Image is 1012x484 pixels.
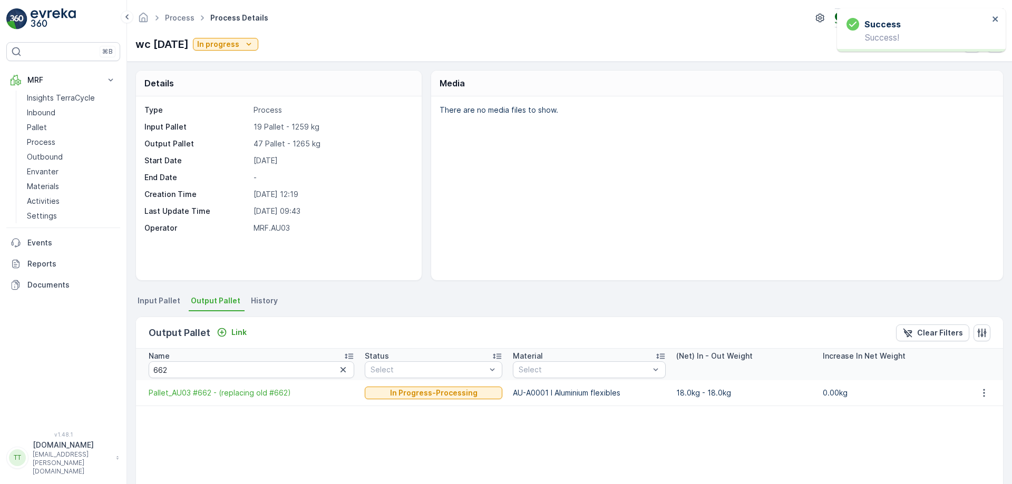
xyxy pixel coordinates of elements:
p: Envanter [27,166,59,177]
p: In progress [197,39,239,50]
p: Process [27,137,55,147]
a: Insights TerraCycle [23,91,120,105]
p: 19 Pallet - 1259 kg [254,122,411,132]
p: [EMAIL_ADDRESS][PERSON_NAME][DOMAIN_NAME] [33,450,111,476]
a: Outbound [23,150,120,164]
a: Homepage [138,16,149,25]
p: ⌘B [102,47,113,56]
button: MRF [6,70,120,91]
button: In Progress-Processing [365,387,502,399]
p: wc [DATE] [135,36,189,52]
button: Link [212,326,251,339]
p: [DOMAIN_NAME] [33,440,111,450]
p: Material [513,351,543,361]
p: (Net) In - Out Weight [676,351,753,361]
span: Input Pallet [138,295,180,306]
p: Outbound [27,152,63,162]
a: Process [23,135,120,150]
p: Type [144,105,249,115]
a: Envanter [23,164,120,179]
p: Input Pallet [144,122,249,132]
p: Status [365,351,389,361]
div: TT [9,449,26,466]
a: Settings [23,209,120,223]
button: Clear Filters [896,324,969,341]
p: MRF [27,75,99,85]
a: Reports [6,253,120,274]
p: Activities [27,196,60,206]
td: 0.00kg [818,380,964,406]
p: Link [231,327,247,338]
a: Pallet_AU03 #662 - (replacing old #662) [149,388,354,398]
p: Process [254,105,411,115]
span: Process Details [208,13,270,23]
p: Media [440,77,465,90]
p: Details [144,77,174,90]
p: Materials [27,181,59,192]
p: In Progress-Processing [390,388,478,398]
a: Process [165,13,194,22]
a: Events [6,232,120,253]
span: History [251,295,278,306]
p: 47 Pallet - 1265 kg [254,139,411,149]
p: [DATE] 09:43 [254,206,411,216]
p: Last Update Time [144,206,249,216]
a: Pallet [23,120,120,135]
p: Output Pallet [149,325,210,340]
p: - [254,172,411,183]
p: Inbound [27,107,55,118]
p: Clear Filters [917,328,963,338]
a: Inbound [23,105,120,120]
p: Pallet [27,122,47,133]
button: TT[DOMAIN_NAME][EMAIL_ADDRESS][PERSON_NAME][DOMAIN_NAME] [6,440,120,476]
a: Materials [23,179,120,194]
a: Documents [6,274,120,295]
a: Activities [23,194,120,209]
p: Documents [27,280,116,290]
p: Name [149,351,170,361]
span: v 1.48.1 [6,431,120,438]
p: End Date [144,172,249,183]
p: Settings [27,211,57,221]
p: [DATE] 12:19 [254,189,411,200]
p: Insights TerraCycle [27,93,95,103]
p: Reports [27,259,116,269]
p: Output Pallet [144,139,249,149]
h3: Success [864,18,901,31]
p: Increase In Net Weight [823,351,906,361]
td: 18.0kg - 18.0kg [671,380,817,406]
p: There are no media files to show. [440,105,992,115]
p: Start Date [144,155,249,166]
p: Success! [846,33,989,42]
p: Events [27,238,116,248]
p: Select [519,364,650,375]
p: Operator [144,223,249,233]
img: logo_light-DOdMpM7g.png [31,8,76,29]
p: [DATE] [254,155,411,166]
p: MRF.AU03 [254,223,411,233]
td: AU-A0001 I Aluminium flexibles [508,380,672,406]
button: close [992,15,999,25]
img: image_D6FFc8H.png [835,12,852,24]
span: Output Pallet [191,295,240,306]
img: logo [6,8,27,29]
p: Creation Time [144,189,249,200]
p: Select [371,364,485,375]
button: In progress [193,38,258,51]
button: TerraCycle-AU03-Mambourin(+10:00) [835,8,1004,27]
input: Search [149,361,354,378]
